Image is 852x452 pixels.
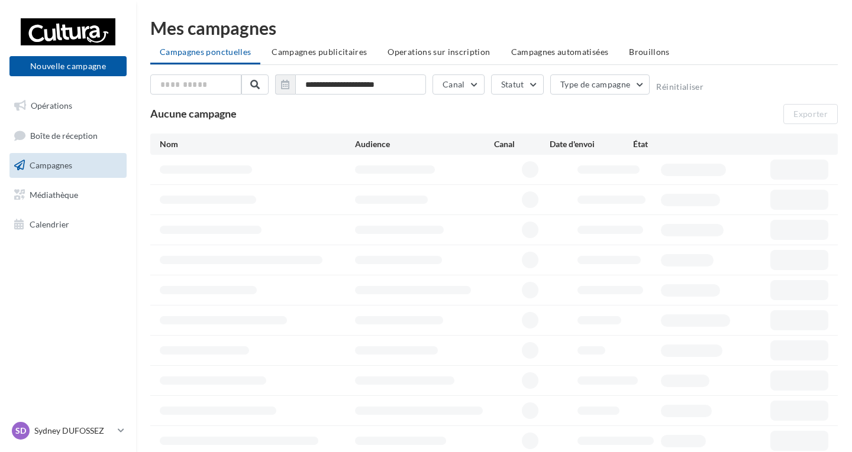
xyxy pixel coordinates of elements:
div: Nom [160,138,355,150]
span: Boîte de réception [30,130,98,140]
div: Mes campagnes [150,19,838,37]
p: Sydney DUFOSSEZ [34,425,113,437]
a: Boîte de réception [7,123,129,148]
button: Réinitialiser [656,82,703,92]
a: Médiathèque [7,183,129,207]
span: Campagnes automatisées [511,47,609,57]
span: Opérations [31,100,72,110]
div: État [633,138,717,150]
span: Operations sur inscription [388,47,490,57]
button: Nouvelle campagne [9,56,127,76]
span: Médiathèque [30,190,78,200]
div: Canal [494,138,550,150]
button: Canal [433,74,485,95]
span: Campagnes publicitaires [272,47,367,57]
button: Statut [491,74,544,95]
a: Campagnes [7,153,129,178]
span: Aucune campagne [150,107,237,120]
span: SD [15,425,26,437]
span: Calendrier [30,219,69,229]
button: Type de campagne [550,74,650,95]
span: Brouillons [629,47,670,57]
a: Opérations [7,93,129,118]
a: Calendrier [7,212,129,237]
button: Exporter [783,104,838,124]
a: SD Sydney DUFOSSEZ [9,420,127,442]
span: Campagnes [30,160,72,170]
div: Date d'envoi [550,138,633,150]
div: Audience [355,138,494,150]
